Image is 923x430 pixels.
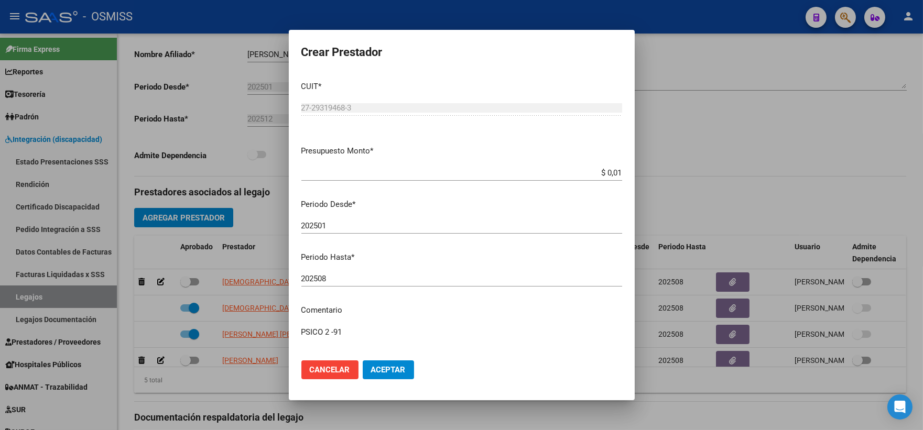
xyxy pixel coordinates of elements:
p: Periodo Desde [301,199,622,211]
p: Presupuesto Monto [301,145,622,157]
p: CUIT [301,81,622,93]
button: Aceptar [363,360,414,379]
p: Periodo Hasta [301,251,622,263]
button: Cancelar [301,360,359,379]
span: Cancelar [310,365,350,374]
p: Comentario [301,304,622,316]
span: Aceptar [371,365,406,374]
div: Open Intercom Messenger [887,394,913,420]
h2: Crear Prestador [301,42,622,62]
